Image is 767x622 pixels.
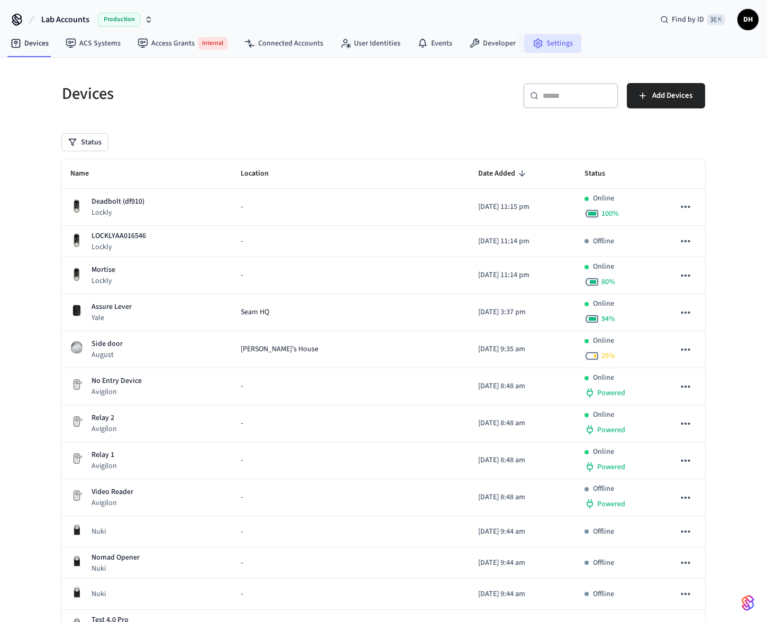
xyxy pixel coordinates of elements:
span: Powered [597,425,625,435]
a: User Identities [332,34,409,53]
p: Side door [92,339,123,350]
span: Location [241,166,282,182]
a: Events [409,34,461,53]
p: Nuki [92,589,106,599]
span: Lab Accounts [41,13,89,26]
span: Status [585,166,619,182]
p: Avigilon [92,461,117,471]
img: Yale Smart Lock [70,304,83,317]
p: [DATE] 9:44 am [478,589,568,600]
span: - [241,492,243,503]
p: Offline [593,236,614,247]
p: Avigilon [92,498,133,508]
span: Powered [597,499,625,509]
p: [DATE] 9:44 am [478,557,568,569]
img: Lockly Vision Lock, Front [70,267,83,282]
h5: Devices [62,83,377,105]
span: Powered [597,388,625,398]
a: ACS Systems [57,34,129,53]
span: Internal [198,37,227,50]
button: Status [62,134,108,151]
span: - [241,418,243,429]
img: Lockly Vision Lock, Front [70,233,83,248]
p: [DATE] 8:48 am [478,492,568,503]
span: 25 % [601,351,615,361]
span: 100 % [601,208,619,219]
p: Online [593,261,614,272]
span: Name [70,166,103,182]
p: Online [593,298,614,309]
img: August Smart Lock (AUG-SL03-C02-S03) [70,341,83,354]
p: Relay 2 [92,413,117,424]
p: Video Reader [92,487,133,498]
p: Nuki [92,563,140,574]
p: Online [593,409,614,420]
img: Nuki Smart Lock 3.0 Pro Black, Front [70,523,83,536]
span: Seam HQ [241,307,269,318]
button: DH [737,9,759,30]
p: [DATE] 11:14 pm [478,236,568,247]
img: Lockly Vision Lock, Front [70,199,83,214]
span: ⌘ K [707,14,725,25]
p: LOCKLYAA016546 [92,231,146,242]
span: - [241,202,243,213]
span: Add Devices [652,89,692,103]
span: - [241,381,243,392]
p: Online [593,335,614,346]
span: 94 % [601,314,615,324]
img: Placeholder Lock Image [70,415,83,428]
span: - [241,526,243,537]
span: - [241,557,243,569]
p: Nuki [92,526,106,537]
p: August [92,350,123,360]
span: 80 % [601,277,615,287]
span: Find by ID [672,14,704,25]
p: Relay 1 [92,450,117,461]
div: Find by ID⌘ K [652,10,733,29]
p: Assure Lever [92,301,132,313]
span: - [241,236,243,247]
span: Production [98,13,140,26]
p: Offline [593,557,614,569]
span: DH [738,10,757,29]
a: Developer [461,34,524,53]
p: Online [593,372,614,383]
span: Powered [597,462,625,472]
span: - [241,270,243,281]
img: SeamLogoGradient.69752ec5.svg [742,594,754,611]
a: Access GrantsInternal [129,33,236,54]
span: [PERSON_NAME]'s House [241,344,318,355]
p: [DATE] 9:35 am [478,344,568,355]
span: - [241,589,243,600]
p: Online [593,193,614,204]
p: Yale [92,313,132,323]
img: Nuki Smart Lock 3.0 Pro Black, Front [70,586,83,598]
p: Online [593,446,614,458]
p: [DATE] 3:37 pm [478,307,568,318]
p: Offline [593,526,614,537]
p: [DATE] 11:15 pm [478,202,568,213]
a: Devices [2,34,57,53]
p: Nomad Opener [92,552,140,563]
p: [DATE] 9:44 am [478,526,568,537]
p: [DATE] 8:48 am [478,381,568,392]
p: [DATE] 8:48 am [478,418,568,429]
p: Avigilon [92,387,142,397]
a: Settings [524,34,581,53]
p: Lockly [92,242,146,252]
p: Mortise [92,264,115,276]
p: Lockly [92,207,144,218]
p: [DATE] 11:14 pm [478,270,568,281]
p: Avigilon [92,424,117,434]
span: - [241,455,243,466]
img: Placeholder Lock Image [70,378,83,391]
button: Add Devices [627,83,705,108]
p: No Entry Device [92,376,142,387]
a: Connected Accounts [236,34,332,53]
p: Deadbolt (df910) [92,196,144,207]
p: Lockly [92,276,115,286]
img: Placeholder Lock Image [70,489,83,502]
span: Date Added [478,166,529,182]
p: Offline [593,589,614,600]
p: Offline [593,483,614,495]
